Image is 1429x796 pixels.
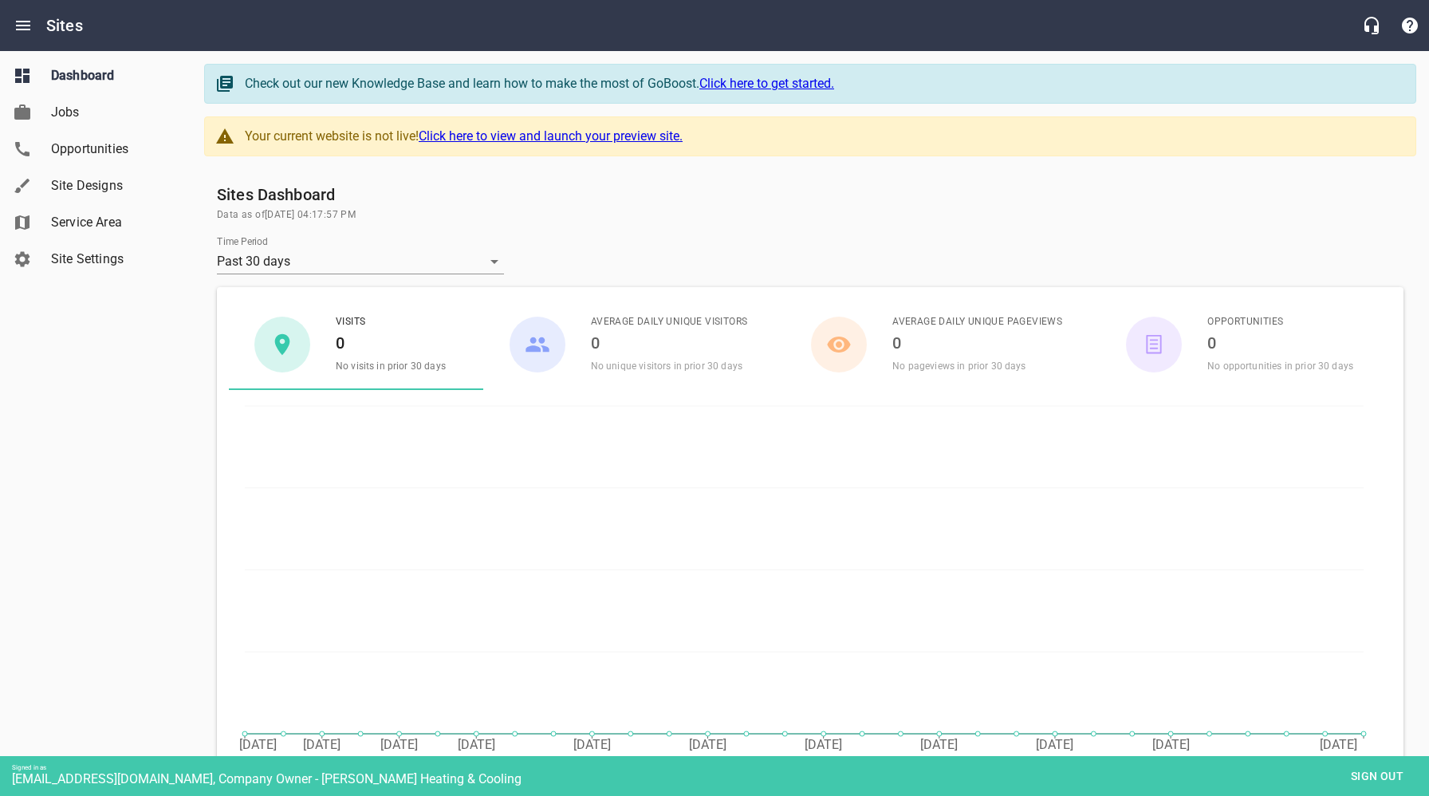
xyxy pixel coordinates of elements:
[699,76,834,91] a: Click here to get started.
[1152,737,1190,752] tspan: [DATE]
[689,737,726,752] tspan: [DATE]
[1320,737,1357,752] tspan: [DATE]
[1352,6,1391,45] button: Live Chat
[12,764,1429,771] div: Signed in as
[892,330,1062,356] h6: 0
[1337,762,1417,791] button: Sign out
[217,207,1403,223] span: Data as of [DATE] 04:17:57 PM
[217,237,268,246] label: Time Period
[51,66,172,85] span: Dashboard
[51,250,172,269] span: Site Settings
[1207,361,1353,372] span: No opportunities in prior 30 days
[51,213,172,232] span: Service Area
[591,314,748,330] span: Average Daily Unique Visitors
[303,737,341,752] tspan: [DATE]
[380,737,418,752] tspan: [DATE]
[419,128,683,144] a: Click here to view and launch your preview site.
[245,74,1399,93] div: Check out our new Knowledge Base and learn how to make the most of GoBoost.
[892,361,1025,372] span: No pageviews in prior 30 days
[336,314,446,330] span: Visits
[591,330,748,356] h6: 0
[1036,737,1073,752] tspan: [DATE]
[1344,766,1411,786] span: Sign out
[458,737,495,752] tspan: [DATE]
[336,361,446,372] span: No visits in prior 30 days
[204,116,1416,156] a: Your current website is not live!Click here to view and launch your preview site.
[1207,314,1353,330] span: Opportunities
[4,6,42,45] button: Open drawer
[245,127,1399,146] div: Your current website is not live!
[12,771,1429,786] div: [EMAIL_ADDRESS][DOMAIN_NAME], Company Owner - [PERSON_NAME] Heating & Cooling
[892,314,1062,330] span: Average Daily Unique Pageviews
[591,361,742,372] span: No unique visitors in prior 30 days
[336,330,446,356] h6: 0
[805,737,842,752] tspan: [DATE]
[573,737,611,752] tspan: [DATE]
[51,176,172,195] span: Site Designs
[51,103,172,122] span: Jobs
[217,182,1403,207] h6: Sites Dashboard
[1391,6,1429,45] button: Support Portal
[217,249,504,274] div: Past 30 days
[51,140,172,159] span: Opportunities
[1207,330,1353,356] h6: 0
[46,13,83,38] h6: Sites
[239,737,277,752] tspan: [DATE]
[920,737,958,752] tspan: [DATE]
